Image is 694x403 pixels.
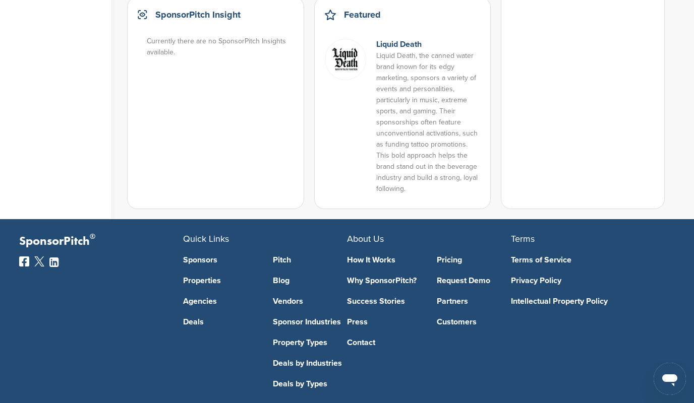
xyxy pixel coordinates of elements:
[273,256,348,264] a: Pitch
[273,359,348,367] a: Deals by Industries
[347,233,384,244] span: About Us
[273,318,348,326] a: Sponsor Industries
[511,297,660,305] a: Intellectual Property Policy
[344,8,381,22] h2: Featured
[437,277,511,285] a: Request Demo
[437,297,511,305] a: Partners
[273,380,348,388] a: Deals by Types
[183,233,229,244] span: Quick Links
[376,50,481,194] p: Liquid Death, the canned water brand known for its edgy marketing, sponsors a variety of events a...
[183,256,258,264] a: Sponsors
[325,39,366,80] img: Screen shot 2022 01 05 at 10.58.13 am
[347,339,422,347] a: Contact
[90,230,95,243] span: ®
[183,277,258,285] a: Properties
[437,318,511,326] a: Customers
[147,36,295,58] div: Currently there are no SponsorPitch Insights available.
[511,233,535,244] span: Terms
[183,297,258,305] a: Agencies
[19,234,183,249] p: SponsorPitch
[34,256,44,266] img: Twitter
[273,339,348,347] a: Property Types
[347,318,422,326] a: Press
[511,277,660,285] a: Privacy Policy
[376,39,422,49] a: Liquid Death
[437,256,511,264] a: Pricing
[347,256,422,264] a: How It Works
[183,318,258,326] a: Deals
[347,277,422,285] a: Why SponsorPitch?
[273,297,348,305] a: Vendors
[347,297,422,305] a: Success Stories
[155,8,241,22] h2: SponsorPitch Insight
[654,363,686,395] iframe: Button to launch messaging window
[273,277,348,285] a: Blog
[19,256,29,266] img: Facebook
[511,256,660,264] a: Terms of Service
